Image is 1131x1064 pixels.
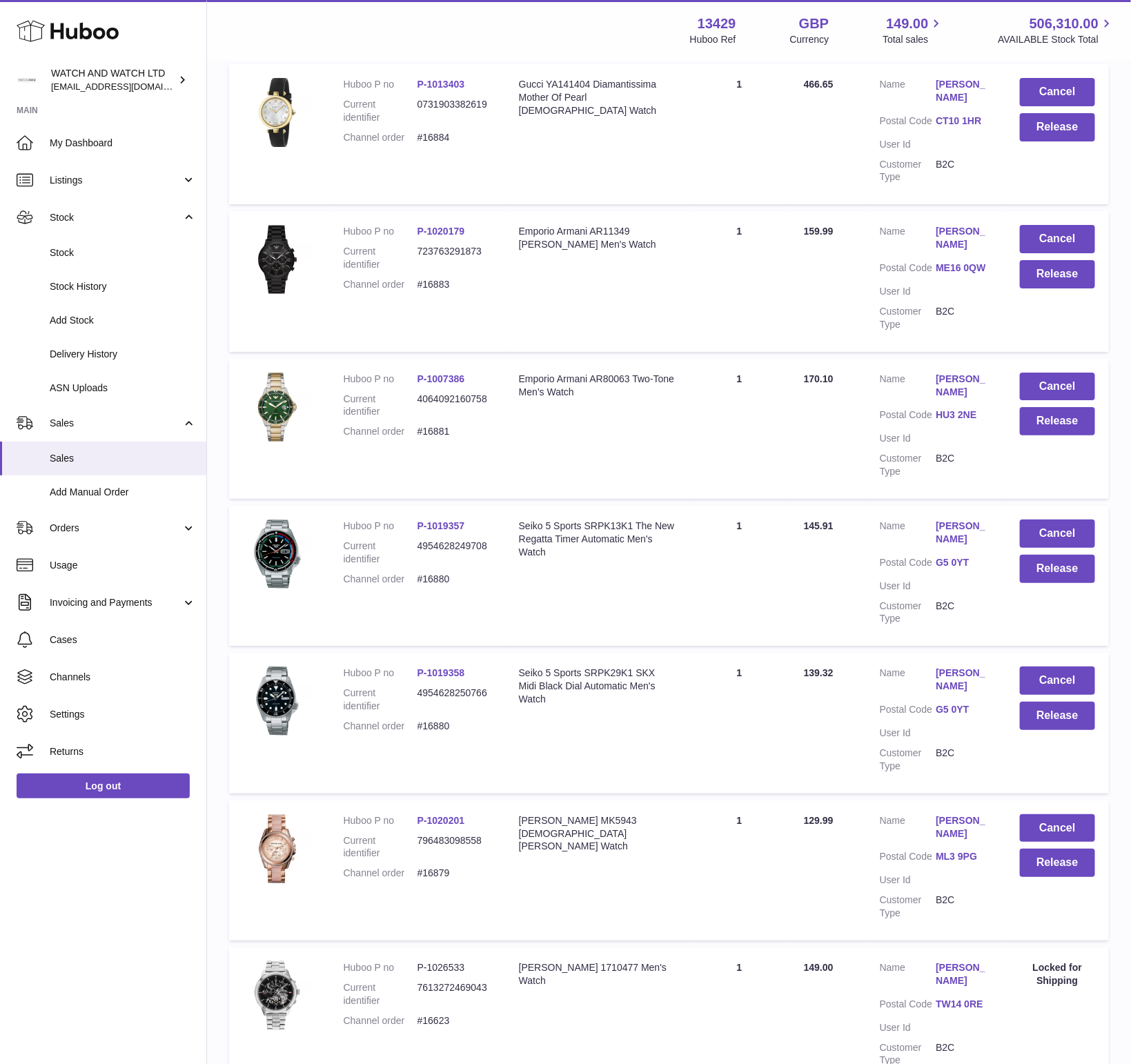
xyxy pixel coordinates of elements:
dt: Customer Type [880,600,936,626]
span: Total sales [883,33,944,46]
dt: Current identifier [344,98,417,124]
dt: Postal Code [880,703,936,720]
span: 149.00 [886,14,928,33]
span: Orders [50,522,181,535]
span: 170.10 [804,373,834,384]
img: baris@watchandwatch.co.uk [17,70,37,90]
span: 129.99 [804,815,834,826]
dd: B2C [936,305,992,331]
dt: Huboo P no [344,667,417,680]
img: 1731591204.jpg [243,225,312,294]
button: Release [1020,702,1095,730]
dt: Huboo P no [344,78,417,91]
div: WATCH AND WATCH LTD [51,67,175,93]
span: My Dashboard [50,137,196,150]
td: 1 [689,653,790,793]
div: Emporio Armani AR11349 [PERSON_NAME] Men's Watch [519,225,675,251]
dd: #16883 [417,278,491,291]
dd: B2C [936,452,992,478]
span: 139.32 [804,667,834,678]
span: Listings [50,174,181,187]
dd: P-1026533 [417,961,491,974]
button: Cancel [1020,814,1095,843]
dt: Postal Code [880,115,936,131]
img: 1731278128.png [243,667,312,736]
dd: 796483098558 [417,834,491,860]
div: [PERSON_NAME] 1710477 Men's Watch [519,961,675,987]
dt: Name [880,667,936,696]
span: Usage [50,559,196,572]
dt: Channel order [344,278,417,291]
img: 1727867858.jpg [243,78,312,147]
span: Sales [50,417,181,430]
dt: Channel order [344,573,417,586]
div: [PERSON_NAME] MK5943 [DEMOGRAPHIC_DATA] [PERSON_NAME] Watch [519,814,675,854]
dt: Current identifier [344,393,417,419]
span: Add Stock [50,314,196,327]
dd: B2C [936,600,992,626]
dt: Postal Code [880,556,936,573]
dt: Postal Code [880,998,936,1014]
a: ME16 0QW [936,262,992,275]
a: [PERSON_NAME] [936,78,992,104]
dd: 723763291873 [417,245,491,271]
dt: Huboo P no [344,373,417,386]
dd: #16880 [417,573,491,586]
a: CT10 1HR [936,115,992,128]
a: [PERSON_NAME] [936,961,992,987]
dt: Name [880,78,936,108]
dt: Customer Type [880,894,936,920]
dt: Current identifier [344,687,417,713]
a: [PERSON_NAME] [936,814,992,840]
dd: #16623 [417,1014,491,1027]
a: P-1007386 [417,373,465,384]
dt: Huboo P no [344,225,417,238]
dt: User Id [880,432,936,445]
a: 149.00 Total sales [883,14,944,46]
dt: Name [880,520,936,549]
span: Cases [50,633,196,647]
div: Huboo Ref [690,33,736,46]
a: 506,310.00 AVAILABLE Stock Total [998,14,1114,46]
span: 506,310.00 [1030,14,1099,33]
dt: Postal Code [880,850,936,867]
a: [PERSON_NAME] [936,225,992,251]
dt: Postal Code [880,408,936,425]
a: [PERSON_NAME] [936,373,992,399]
dd: 0731903382619 [417,98,491,124]
td: 1 [689,211,790,351]
dd: B2C [936,158,992,184]
a: [PERSON_NAME] [936,520,992,546]
button: Release [1020,113,1095,141]
dt: Channel order [344,720,417,733]
dd: B2C [936,747,992,773]
span: AVAILABLE Stock Total [998,33,1114,46]
span: Stock [50,211,181,224]
span: 159.99 [804,226,834,237]
span: Settings [50,708,196,721]
dt: User Id [880,580,936,593]
a: HU3 2NE [936,408,992,422]
dt: Channel order [344,425,417,438]
button: Cancel [1020,78,1095,106]
span: [EMAIL_ADDRESS][DOMAIN_NAME] [51,81,203,92]
button: Cancel [1020,520,1095,548]
dt: Current identifier [344,981,417,1007]
dt: Customer Type [880,158,936,184]
div: Currency [790,33,829,46]
dt: Name [880,961,936,991]
dt: Current identifier [344,540,417,566]
dt: User Id [880,727,936,740]
dt: Name [880,225,936,255]
span: Add Manual Order [50,486,196,499]
dd: 4954628250766 [417,687,491,713]
strong: 13429 [698,14,736,33]
dt: Channel order [344,131,417,144]
span: Sales [50,452,196,465]
dd: #16881 [417,425,491,438]
span: 149.00 [804,962,834,973]
a: G5 0YT [936,703,992,716]
span: Delivery History [50,348,196,361]
dt: User Id [880,874,936,887]
dd: 4954628249708 [417,540,491,566]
